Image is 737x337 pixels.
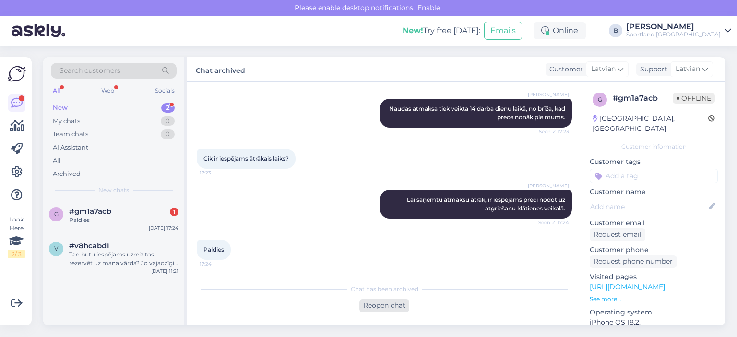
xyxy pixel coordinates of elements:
[53,143,88,152] div: AI Assistant
[8,250,25,258] div: 2 / 3
[593,114,708,134] div: [GEOGRAPHIC_DATA], [GEOGRAPHIC_DATA]
[69,242,109,250] span: #v8hcabd1
[590,295,718,303] p: See more ...
[351,285,418,293] span: Chat has been archived
[636,64,667,74] div: Support
[54,245,58,252] span: v
[69,207,111,216] span: #gm1a7acb
[590,307,718,317] p: Operating system
[161,129,175,139] div: 0
[8,215,25,258] div: Look Here
[153,84,177,97] div: Socials
[53,116,80,126] div: My chats
[200,260,236,267] span: 17:24
[203,155,289,162] span: Cik ir iespējams ātrākais laiks?
[53,169,81,179] div: Archived
[626,23,721,31] div: [PERSON_NAME]
[51,84,62,97] div: All
[590,228,645,241] div: Request email
[598,96,602,103] span: g
[590,201,707,212] input: Add name
[591,64,616,74] span: Latvian
[53,129,88,139] div: Team chats
[200,169,236,176] span: 17:23
[546,64,583,74] div: Customer
[590,218,718,228] p: Customer email
[98,186,129,195] span: New chats
[403,26,423,35] b: New!
[196,63,245,76] label: Chat archived
[403,25,480,36] div: Try free [DATE]:
[8,65,26,83] img: Askly Logo
[590,255,677,268] div: Request phone number
[415,3,443,12] span: Enable
[151,267,178,275] div: [DATE] 11:21
[626,23,731,38] a: [PERSON_NAME]Sportland [GEOGRAPHIC_DATA]
[389,105,567,121] span: Naudas atmaksa tiek veikta 14 darba dienu laikā, no brīža, kad prece nonāk pie mums.
[590,169,718,183] input: Add a tag
[590,317,718,327] p: iPhone OS 18.2.1
[673,93,715,104] span: Offline
[149,224,178,232] div: [DATE] 17:24
[613,93,673,104] div: # gm1a7acb
[590,142,718,151] div: Customer information
[534,22,586,39] div: Online
[533,219,569,226] span: Seen ✓ 17:24
[590,272,718,282] p: Visited pages
[533,128,569,135] span: Seen ✓ 17:23
[59,66,120,76] span: Search customers
[53,103,68,113] div: New
[54,210,59,218] span: g
[528,182,569,189] span: [PERSON_NAME]
[484,22,522,40] button: Emails
[590,157,718,167] p: Customer tags
[203,246,224,253] span: Paldies
[590,187,718,197] p: Customer name
[53,156,61,165] div: All
[590,245,718,255] p: Customer phone
[170,208,178,216] div: 1
[161,103,175,113] div: 2
[609,24,622,37] div: B
[161,116,175,126] div: 0
[626,31,721,38] div: Sportland [GEOGRAPHIC_DATA]
[99,84,116,97] div: Web
[528,91,569,98] span: [PERSON_NAME]
[69,216,178,224] div: Paldies
[359,299,409,312] div: Reopen chat
[407,196,567,212] span: Lai saņemtu atmaksu ātrāk, ir iespējams preci nodot uz atgriešanu klātienes veikalā.
[590,282,665,291] a: [URL][DOMAIN_NAME]
[676,64,700,74] span: Latvian
[69,250,178,267] div: Tad butu iespējams uzreiz tos rezervēt uz mana vārda? Jo vajadzīgi tieši šie.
